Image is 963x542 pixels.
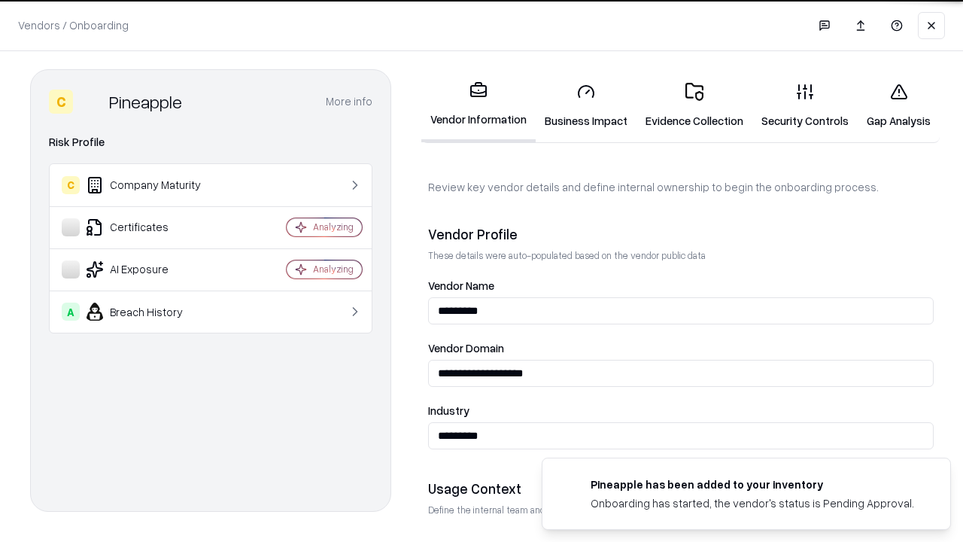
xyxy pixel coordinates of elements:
a: Vendor Information [421,69,536,142]
div: Company Maturity [62,176,242,194]
img: Pineapple [79,90,103,114]
div: C [62,176,80,194]
div: Vendor Profile [428,225,934,243]
div: Onboarding has started, the vendor's status is Pending Approval. [591,495,914,511]
div: Usage Context [428,480,934,498]
div: C [49,90,73,114]
a: Security Controls [752,71,858,141]
div: Analyzing [313,221,354,233]
div: Risk Profile [49,133,372,151]
a: Business Impact [536,71,636,141]
div: Certificates [62,218,242,236]
div: AI Exposure [62,260,242,279]
div: A [62,303,80,321]
div: Pineapple has been added to your inventory [591,477,914,492]
div: Analyzing [313,263,354,276]
a: Gap Analysis [858,71,940,141]
img: pineappleenergy.com [560,477,579,495]
label: Vendor Name [428,280,934,291]
p: Define the internal team and reason for using this vendor. This helps assess business relevance a... [428,504,934,516]
p: Review key vendor details and define internal ownership to begin the onboarding process. [428,179,934,195]
a: Evidence Collection [636,71,752,141]
div: Pineapple [109,90,182,114]
button: More info [326,88,372,115]
label: Industry [428,405,934,416]
label: Vendor Domain [428,343,934,354]
div: Breach History [62,303,242,321]
p: These details were auto-populated based on the vendor public data [428,249,934,262]
p: Vendors / Onboarding [18,17,129,33]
